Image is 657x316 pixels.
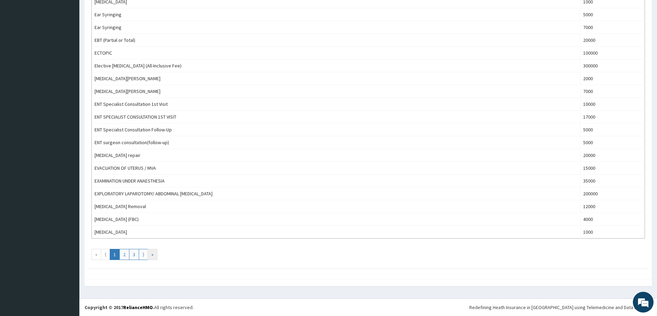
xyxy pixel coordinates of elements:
td: 4000 [580,213,645,226]
td: EBT (Partial or Total) [92,34,580,47]
td: 100000 [580,47,645,59]
span: We're online! [40,87,95,157]
td: [MEDICAL_DATA] Removal [92,200,580,213]
a: Go to page number 2 [119,249,129,260]
footer: All rights reserved. [79,298,657,316]
td: [MEDICAL_DATA][PERSON_NAME] [92,85,580,98]
td: Elective [MEDICAL_DATA] (All-Inclusive Fee) [92,59,580,72]
td: 1000 [580,226,645,239]
td: 300000 [580,59,645,72]
td: ENT Specialist Consultation Follow-Up [92,123,580,136]
a: Go to previous page [101,249,110,260]
td: [MEDICAL_DATA] repair [92,149,580,162]
td: 20000 [580,34,645,47]
div: Redefining Heath Insurance in [GEOGRAPHIC_DATA] using Telemedicine and Data Science! [469,304,652,311]
td: 12000 [580,200,645,213]
textarea: Type your message and hit 'Enter' [3,189,131,213]
img: d_794563401_company_1708531726252_794563401 [13,35,28,52]
a: Go to last page [148,249,157,260]
td: [MEDICAL_DATA][PERSON_NAME] [92,72,580,85]
td: 10000 [580,98,645,111]
td: EXAMINATION UNDER ANAESTHESIA [92,175,580,187]
td: 17000 [580,111,645,123]
a: Go to page number 1 [110,249,120,260]
td: 2000 [580,72,645,85]
a: Go to next page [139,249,148,260]
td: 35000 [580,175,645,187]
td: ECTOPIC [92,47,580,59]
td: 200000 [580,187,645,200]
td: [MEDICAL_DATA] [92,226,580,239]
td: EVACUATION OF UTERUS / MVA [92,162,580,175]
div: Chat with us now [36,39,116,48]
td: ENT Specialist Consultation 1st Visit [92,98,580,111]
td: 7000 [580,21,645,34]
td: EXPLORATORY LAPAROTOMY/ ABDOMINAL [MEDICAL_DATA] [92,187,580,200]
div: Minimize live chat window [113,3,130,20]
strong: Copyright © 2017 . [85,304,154,310]
td: 7000 [580,85,645,98]
td: 20000 [580,149,645,162]
td: ENT SPECIALIST CONSULTATION 1ST VISIT [92,111,580,123]
td: 15000 [580,162,645,175]
td: Ear Syringing [92,8,580,21]
a: Go to page number 3 [129,249,139,260]
td: Ear Syringing [92,21,580,34]
td: 5000 [580,8,645,21]
a: RelianceHMO [123,304,153,310]
td: 5000 [580,123,645,136]
td: [MEDICAL_DATA] (FBC) [92,213,580,226]
td: 5000 [580,136,645,149]
a: Go to first page [91,249,101,260]
td: ENT surgeon consultation(follow-up) [92,136,580,149]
